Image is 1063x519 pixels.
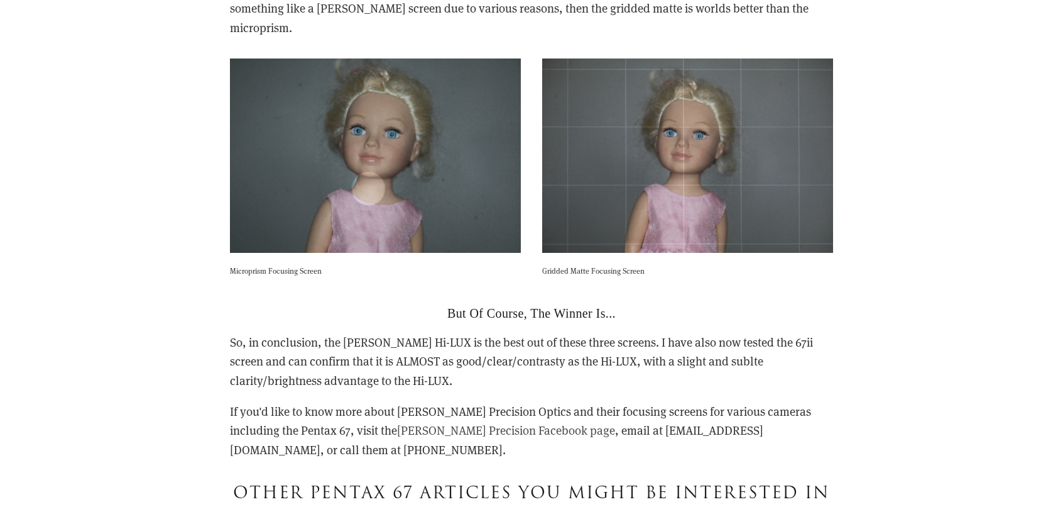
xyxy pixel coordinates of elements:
p: Gridded Matte Focusing Screen [542,264,833,277]
h3: Other Pentax 67 Articles You Might Be Interested In [230,481,833,507]
h2: But Of Course, The Winner Is... [230,306,833,321]
p: So, in conclusion, the [PERSON_NAME] Hi-LUX is the best out of these three screens. I have also n... [230,333,833,390]
p: Microprism Focusing Screen [230,264,521,277]
p: If you'd like to know more about [PERSON_NAME] Precision Optics and their focusing screens for va... [230,402,833,459]
img: Microprism Focusing Screen [230,59,521,253]
a: [PERSON_NAME] Precision Facebook page [397,422,615,438]
img: Gridded Matte Focusing Screen [542,59,833,253]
